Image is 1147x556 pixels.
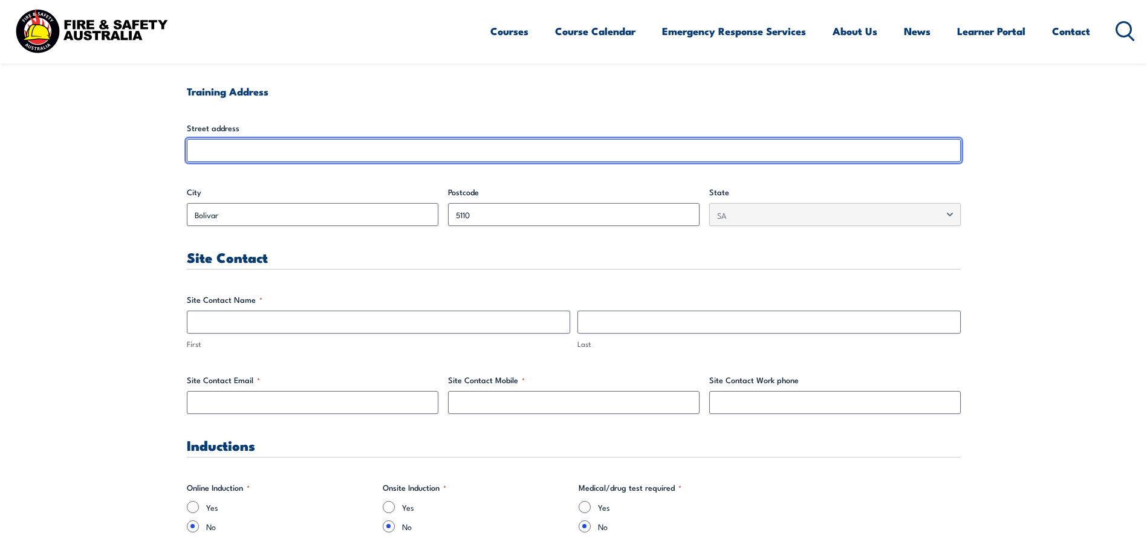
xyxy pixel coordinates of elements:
[833,15,877,47] a: About Us
[402,501,569,513] label: Yes
[448,186,700,198] label: Postcode
[709,186,961,198] label: State
[598,501,765,513] label: Yes
[187,186,438,198] label: City
[402,520,569,532] label: No
[187,374,438,386] label: Site Contact Email
[904,15,931,47] a: News
[206,501,373,513] label: Yes
[383,482,446,494] legend: Onsite Induction
[187,85,961,98] h4: Training Address
[206,520,373,532] label: No
[448,374,700,386] label: Site Contact Mobile
[490,15,528,47] a: Courses
[662,15,806,47] a: Emergency Response Services
[709,374,961,386] label: Site Contact Work phone
[187,338,570,350] label: First
[187,294,262,306] legend: Site Contact Name
[187,122,961,134] label: Street address
[1052,15,1090,47] a: Contact
[577,338,961,350] label: Last
[555,15,635,47] a: Course Calendar
[579,482,681,494] legend: Medical/drug test required
[187,250,961,264] h3: Site Contact
[187,438,961,452] h3: Inductions
[187,482,250,494] legend: Online Induction
[598,520,765,532] label: No
[957,15,1025,47] a: Learner Portal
